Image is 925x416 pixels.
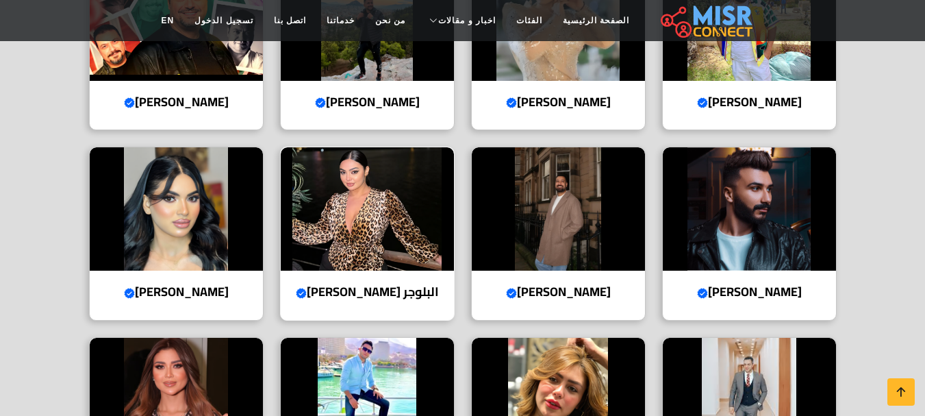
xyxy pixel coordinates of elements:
[124,97,135,108] svg: Verified account
[506,288,517,299] svg: Verified account
[316,8,365,34] a: خدماتنا
[506,8,553,34] a: الفئات
[264,8,316,34] a: اتصل بنا
[281,147,454,271] img: البلوجر نرمين طارق
[663,147,836,271] img: أحمد حسام
[296,288,307,299] svg: Verified account
[315,97,326,108] svg: Verified account
[673,95,826,110] h4: [PERSON_NAME]
[553,8,639,34] a: الصفحة الرئيسية
[151,8,185,34] a: EN
[482,95,635,110] h4: [PERSON_NAME]
[482,284,635,299] h4: [PERSON_NAME]
[697,288,708,299] svg: Verified account
[472,147,645,271] img: عمرو راضي
[438,14,496,27] span: اخبار و مقالات
[673,284,826,299] h4: [PERSON_NAME]
[291,284,444,299] h4: البلوجر [PERSON_NAME]
[654,147,845,321] a: أحمد حسام [PERSON_NAME]
[124,288,135,299] svg: Verified account
[272,147,463,321] a: البلوجر نرمين طارق البلوجر [PERSON_NAME]
[463,147,654,321] a: عمرو راضي [PERSON_NAME]
[81,147,272,321] a: سوزي أيمن [PERSON_NAME]
[416,8,506,34] a: اخبار و مقالات
[661,3,752,38] img: main.misr_connect
[365,8,416,34] a: من نحن
[291,95,444,110] h4: [PERSON_NAME]
[184,8,263,34] a: تسجيل الدخول
[697,97,708,108] svg: Verified account
[100,95,253,110] h4: [PERSON_NAME]
[506,97,517,108] svg: Verified account
[90,147,263,271] img: سوزي أيمن
[100,284,253,299] h4: [PERSON_NAME]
